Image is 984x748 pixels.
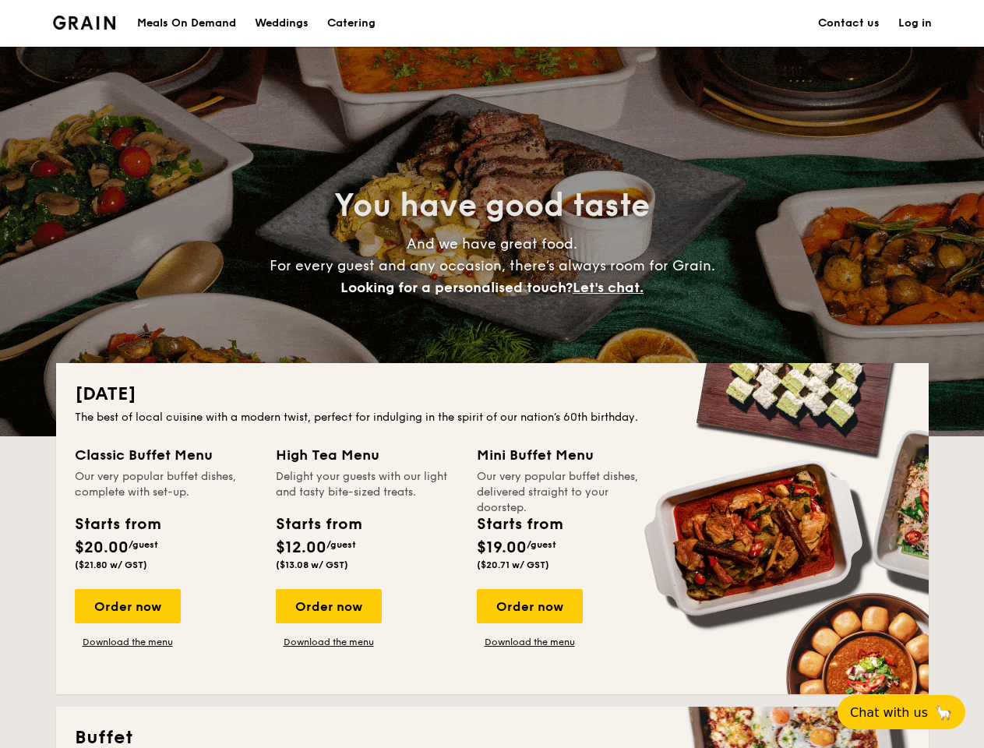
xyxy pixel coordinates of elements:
div: Classic Buffet Menu [75,444,257,466]
div: The best of local cuisine with a modern twist, perfect for indulging in the spirit of our nation’... [75,410,910,425]
span: /guest [326,539,356,550]
div: Mini Buffet Menu [477,444,659,466]
button: Chat with us🦙 [838,695,965,729]
span: /guest [527,539,556,550]
span: $19.00 [477,538,527,557]
span: Chat with us [850,705,928,720]
div: Our very popular buffet dishes, delivered straight to your doorstep. [477,469,659,500]
div: Starts from [276,513,361,536]
div: Delight your guests with our light and tasty bite-sized treats. [276,469,458,500]
div: Starts from [477,513,562,536]
div: Order now [75,589,181,623]
span: Let's chat. [573,279,644,296]
span: ($20.71 w/ GST) [477,559,549,570]
span: $20.00 [75,538,129,557]
span: And we have great food. For every guest and any occasion, there’s always room for Grain. [270,235,715,296]
span: 🦙 [934,704,953,722]
span: Looking for a personalised touch? [340,279,573,296]
div: Starts from [75,513,160,536]
div: Order now [477,589,583,623]
a: Download the menu [75,636,181,648]
a: Download the menu [276,636,382,648]
span: /guest [129,539,158,550]
span: ($21.80 w/ GST) [75,559,147,570]
span: $12.00 [276,538,326,557]
div: Our very popular buffet dishes, complete with set-up. [75,469,257,500]
a: Download the menu [477,636,583,648]
h2: [DATE] [75,382,910,407]
img: Grain [53,16,116,30]
div: Order now [276,589,382,623]
a: Logotype [53,16,116,30]
span: ($13.08 w/ GST) [276,559,348,570]
div: High Tea Menu [276,444,458,466]
span: You have good taste [334,187,650,224]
